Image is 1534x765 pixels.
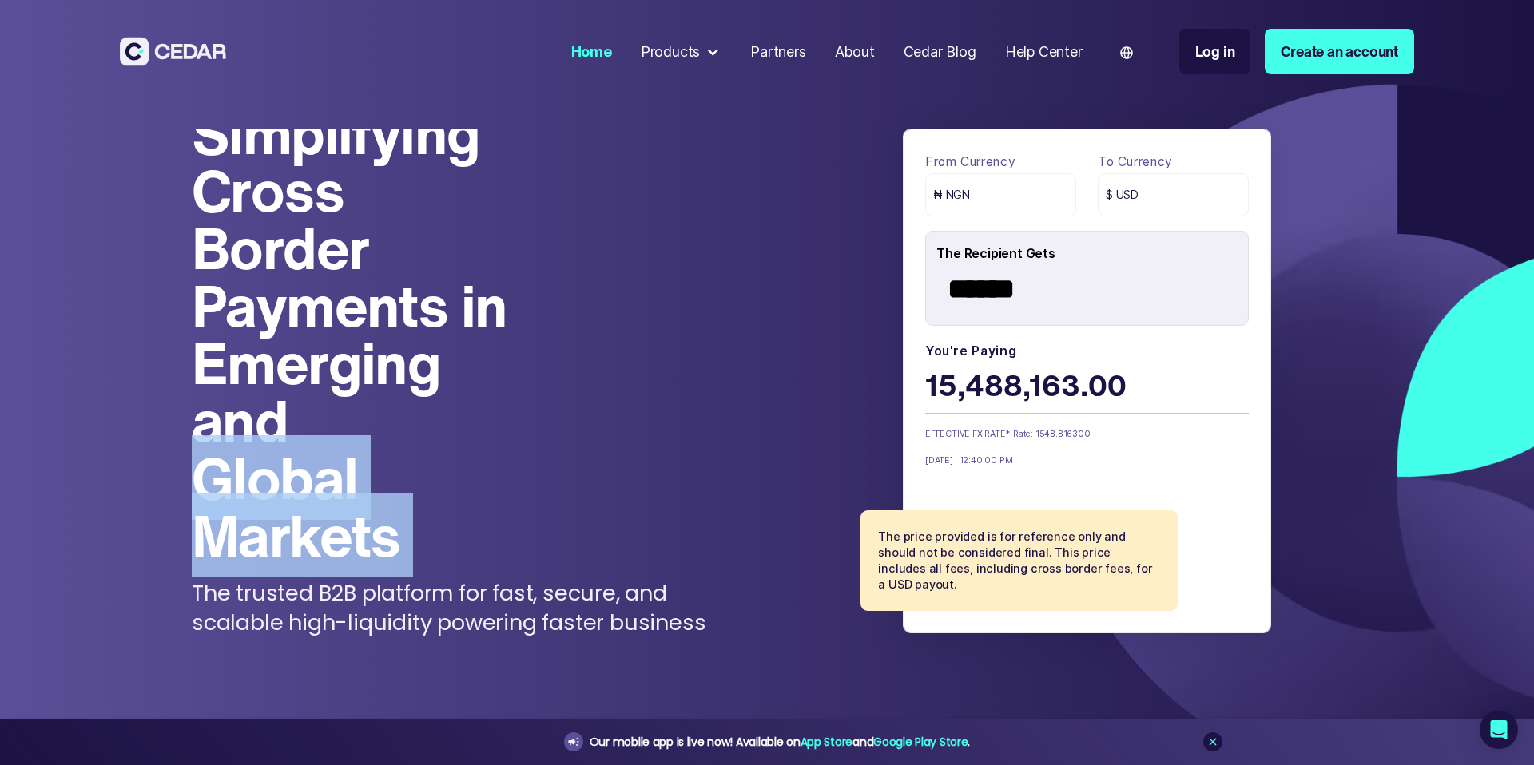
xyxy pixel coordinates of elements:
[998,33,1090,70] a: Help Center
[925,340,1249,363] label: You're paying
[1098,151,1249,173] label: To currency
[590,732,970,752] div: Our mobile app is live now! Available on and .
[1480,711,1518,749] div: Open Intercom Messenger
[1265,29,1414,74] a: Create an account
[904,41,976,62] div: Cedar Blog
[801,734,852,750] a: App Store
[925,151,1076,173] label: From currency
[634,34,729,69] div: Products
[953,454,1013,469] div: 12:40:00 PM
[896,33,984,70] a: Cedar Blog
[192,578,760,668] p: The trusted B2B platform for fast, secure, and scalable high-liquidity powering faster business p...
[878,529,1159,593] p: The price provided is for reference only and should not be considered final. This price includes ...
[1179,29,1251,74] a: Log in
[564,33,619,70] a: Home
[567,735,580,748] img: announcement
[1005,41,1083,62] div: Help Center
[835,41,875,62] div: About
[925,428,1013,442] div: EFFECTIVE FX RATE*
[925,364,1249,411] div: 15,488,163.00
[936,237,1248,269] div: The Recipient Gets
[641,41,700,62] div: Products
[1106,186,1139,204] span: $ USD
[873,734,968,750] a: Google Play Store
[192,104,533,564] h1: Simplifying Cross Border Payments in Emerging and Global Markets
[743,33,813,70] a: Partners
[571,41,612,62] div: Home
[925,454,953,469] div: [DATE]
[828,33,882,70] a: About
[1013,428,1148,444] div: Rate: 1548.816300
[1195,41,1235,62] div: Log in
[750,41,805,62] div: Partners
[933,186,970,204] span: ₦ NGN
[925,151,1249,527] form: payField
